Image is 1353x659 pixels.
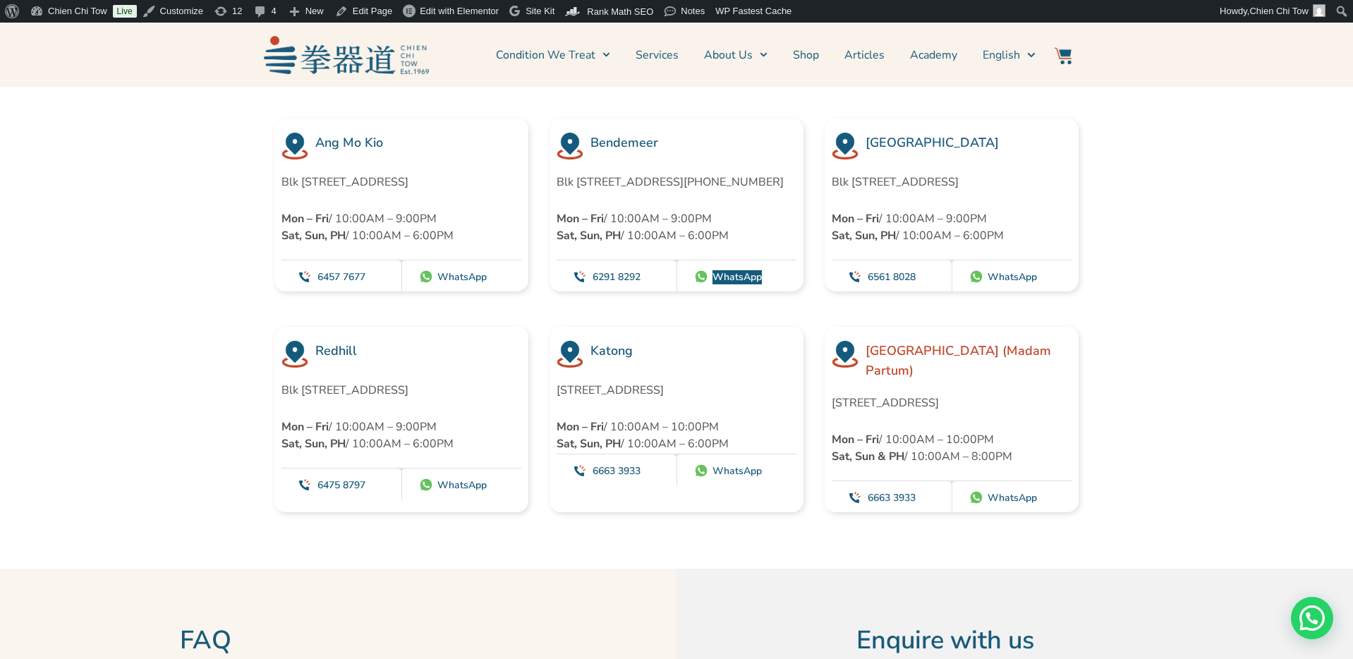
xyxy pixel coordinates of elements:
[590,341,796,361] h3: Katong
[593,270,641,284] a: 6291 8292
[315,133,521,152] h3: Ang Mo Kio
[988,270,1037,284] a: WhatsApp
[557,382,784,399] p: [STREET_ADDRESS]
[420,6,499,16] span: Edit with Elementor
[281,419,329,435] strong: Mon – Fri
[315,341,521,361] h3: Redhill
[793,37,819,73] a: Shop
[281,436,346,452] strong: Sat, Sun, PH
[866,341,1072,380] h3: [GEOGRAPHIC_DATA] (Madam Partum)
[593,464,641,478] a: 6663 3933
[437,478,487,492] a: WhatsApp
[526,6,554,16] span: Site Kit
[712,270,762,284] a: WhatsApp
[317,270,365,284] a: 6457 7677
[281,341,308,368] img: Website Icon-01
[868,270,916,284] a: 6561 8028
[866,133,1072,152] h3: [GEOGRAPHIC_DATA]
[557,436,621,452] strong: Sat, Sun, PH
[587,6,653,17] span: Rank Math SEO
[557,174,796,191] p: Blk [STREET_ADDRESS][PHONE_NUMBER]
[832,394,1072,411] p: [STREET_ADDRESS]
[868,491,916,504] a: 6663 3933
[832,174,1072,191] p: Blk [STREET_ADDRESS]
[436,37,1036,73] nav: Menu
[832,228,896,243] strong: Sat, Sun, PH
[712,464,762,478] a: WhatsApp
[496,37,610,73] a: Condition We Treat
[557,341,583,368] img: Website Icon-01
[281,210,521,244] p: / 10:00AM – 9:00PM / 10:00AM – 6:00PM
[281,133,308,159] img: Website Icon-01
[844,37,885,73] a: Articles
[832,431,1072,465] p: / 10:00AM – 10:00PM / 10:00AM – 8:00PM
[557,211,604,226] strong: Mon – Fri
[1249,6,1309,16] span: Chien Chi Tow
[281,211,329,226] strong: Mon – Fri
[832,432,879,447] strong: Mon – Fri
[437,270,487,284] a: WhatsApp
[557,228,621,243] strong: Sat, Sun, PH
[983,37,1035,73] a: English
[281,228,346,243] strong: Sat, Sun, PH
[281,418,521,452] p: / 10:00AM – 9:00PM / 10:00AM – 6:00PM
[317,478,365,492] a: 6475 8797
[557,210,796,244] p: / 10:00AM – 9:00PM / 10:00AM – 6:00PM
[704,37,767,73] a: About Us
[113,5,137,18] a: Live
[590,133,796,152] h3: Bendemeer
[832,341,858,368] img: Website Icon-01
[832,211,879,226] strong: Mon – Fri
[636,37,679,73] a: Services
[988,491,1037,504] a: WhatsApp
[281,382,521,399] p: Blk [STREET_ADDRESS]
[832,449,904,464] strong: Sat, Sun & PH
[180,625,497,656] h2: FAQ
[1055,47,1072,64] img: Website Icon-03
[832,210,1072,244] p: / 10:00AM – 9:00PM / 10:00AM – 6:00PM
[856,625,1174,656] h2: Enquire with us
[832,133,858,159] img: Website Icon-01
[557,419,604,435] strong: Mon – Fri
[557,133,583,159] img: Website Icon-01
[557,418,784,452] p: / 10:00AM – 10:00PM / 10:00AM – 6:00PM
[910,37,957,73] a: Academy
[983,47,1020,64] span: English
[281,174,521,191] p: Blk [STREET_ADDRESS]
